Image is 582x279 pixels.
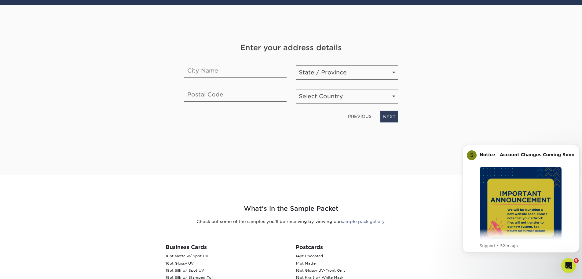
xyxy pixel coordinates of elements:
[341,219,385,224] a: sample pack gallery
[460,136,582,262] iframe: Intercom notifications message
[112,204,470,213] h2: What's in the Sample Packet
[380,111,398,123] a: NEXT
[112,218,470,224] p: Check out some of the samples you’ll be receiving by viewing our .
[296,244,417,250] h3: Postcards
[574,258,579,263] span: 8
[184,42,398,53] h4: Enter your address details
[346,111,374,121] a: PREVIOUS
[561,258,576,273] iframe: Intercom live chat
[166,244,287,250] h3: Business Cards
[2,260,52,277] iframe: Google Customer Reviews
